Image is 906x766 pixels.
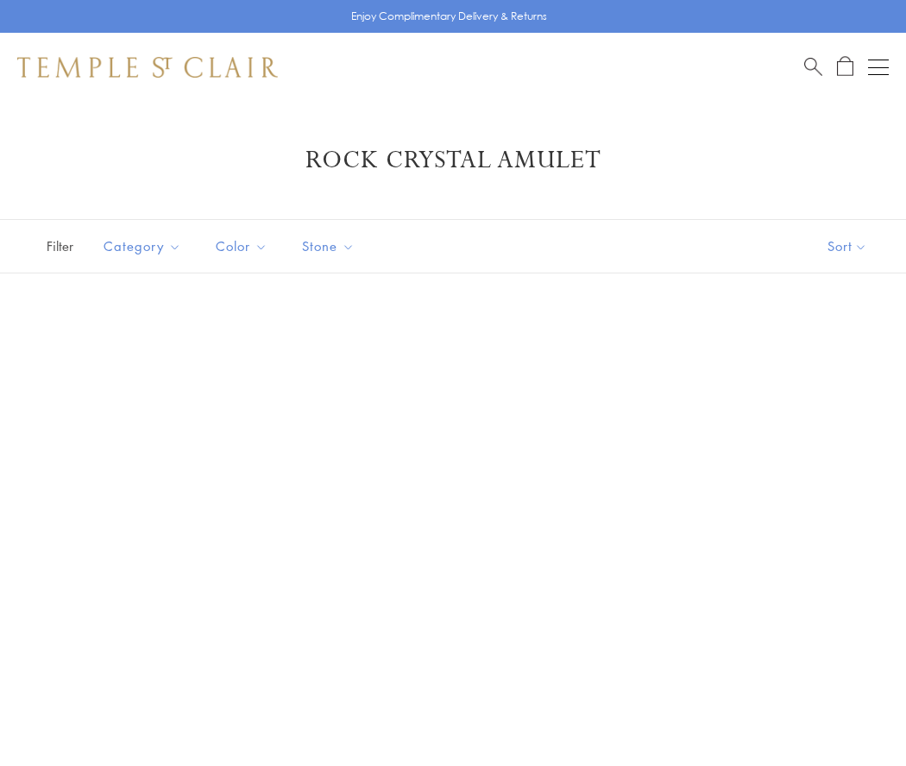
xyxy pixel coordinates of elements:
[207,235,280,257] span: Color
[43,145,863,176] h1: Rock Crystal Amulet
[789,220,906,273] button: Show sort by
[91,227,194,266] button: Category
[804,56,822,78] a: Search
[203,227,280,266] button: Color
[17,57,278,78] img: Temple St. Clair
[868,57,889,78] button: Open navigation
[293,235,368,257] span: Stone
[837,56,853,78] a: Open Shopping Bag
[95,235,194,257] span: Category
[351,8,547,25] p: Enjoy Complimentary Delivery & Returns
[289,227,368,266] button: Stone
